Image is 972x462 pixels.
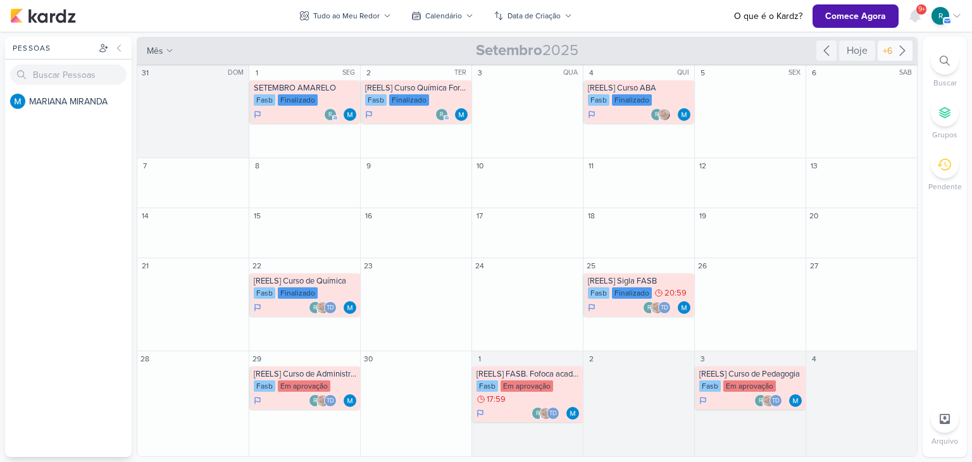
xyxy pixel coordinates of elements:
div: roberta.pecora@fasb.com.br [309,301,321,314]
p: Td [327,305,334,311]
div: Fasb [254,380,275,392]
div: SAB [899,68,916,78]
div: 24 [473,259,486,272]
div: Em Andamento [254,303,261,313]
div: roberta.pecora@fasb.com.br [435,108,448,121]
div: Hoje [839,41,875,61]
div: 23 [362,259,375,272]
div: QUI [677,68,693,78]
div: Colaboradores: roberta.pecora@fasb.com.br [435,108,451,121]
div: 4 [585,66,597,79]
div: 25 [585,259,597,272]
div: Colaboradores: roberta.pecora@fasb.com.br [324,108,340,121]
li: Ctrl + F [923,47,967,89]
img: Sarah Violante [651,301,663,314]
p: Pendente [928,181,962,192]
div: QUA [563,68,582,78]
div: Responsável: MARIANA MIRANDA [344,394,356,407]
div: roberta.pecora@fasb.com.br [643,301,656,314]
div: Fasb [254,94,275,106]
div: 19 [696,209,709,222]
p: r [655,112,659,118]
img: Sarah Violante [539,407,552,420]
div: SEX [788,68,804,78]
p: r [536,411,540,417]
img: MARIANA MIRANDA [344,394,356,407]
p: r [328,112,332,118]
div: Responsável: MARIANA MIRANDA [455,108,468,121]
div: roberta.pecora@fasb.com.br [532,407,544,420]
div: 3 [696,353,709,365]
div: [REELS] Curso ABA [588,83,692,93]
p: Arquivo [931,435,958,447]
p: Grupos [932,129,957,140]
div: 20 [807,209,820,222]
div: Thais de carvalho [324,394,337,407]
div: 7 [139,159,151,172]
span: 2025 [476,41,578,61]
div: Fasb [254,287,275,299]
div: M A R I A N A M I R A N D A [29,95,132,108]
span: 20:59 [664,289,687,297]
strong: Setembro [476,41,542,59]
div: Em Andamento [254,109,261,120]
div: Responsável: MARIANA MIRANDA [789,394,802,407]
div: Em aprovação [501,380,553,392]
img: Sarah Violante [762,394,775,407]
img: MARIANA MIRANDA [678,108,690,121]
div: 2 [362,66,375,79]
span: mês [147,44,163,58]
img: MARIANA MIRANDA [455,108,468,121]
div: Responsável: MARIANA MIRANDA [678,108,690,121]
p: r [759,398,763,404]
div: 29 [251,353,263,365]
img: MARIANA MIRANDA [678,301,690,314]
div: 26 [696,259,709,272]
img: kardz.app [10,8,76,23]
img: Sarah Violante [316,394,329,407]
div: Fasb [477,380,498,392]
div: Finalizado [612,94,652,106]
div: Fasb [699,380,721,392]
div: 31 [139,66,151,79]
div: 5 [696,66,709,79]
img: MARIANA MIRANDA [344,301,356,314]
div: TER [454,68,470,78]
div: 21 [139,259,151,272]
div: Em aprovação [723,380,776,392]
div: Finalizado [278,94,318,106]
div: 30 [362,353,375,365]
div: Em Andamento [699,396,707,406]
div: Colaboradores: roberta.pecora@fasb.com.br, Sarah Violante, Thais de carvalho [309,394,340,407]
div: [REELS] Curso de Pedagogia [699,369,803,379]
img: MARIANA MIRANDA [10,94,25,109]
img: Sarah Violante [658,108,671,121]
div: 13 [807,159,820,172]
div: Colaboradores: roberta.pecora@fasb.com.br, Sarah Violante, Thais de carvalho [643,301,674,314]
p: Buscar [933,77,957,89]
div: 18 [585,209,597,222]
div: SETEMBRO AMARELO [254,83,358,93]
p: Td [661,305,668,311]
div: Em Andamento [588,109,595,120]
div: Thais de carvalho [769,394,782,407]
div: Colaboradores: roberta.pecora@fasb.com.br, Sarah Violante, Thais de carvalho [309,301,340,314]
button: Comece Agora [813,4,899,28]
div: [REELS] FASB. Fofoca acadêmica [477,369,580,379]
span: 9+ [918,4,925,15]
input: Buscar Pessoas [10,65,127,85]
p: Td [772,398,780,404]
div: 27 [807,259,820,272]
div: 4 [807,353,820,365]
img: MARIANA MIRANDA [344,108,356,121]
div: 12 [696,159,709,172]
div: roberta.pecora@fasb.com.br [754,394,767,407]
div: roberta.pecora@fasb.com.br [651,108,663,121]
p: Td [549,411,557,417]
div: roberta.pecora@fasb.com.br [324,108,337,121]
div: Em aprovação [278,380,330,392]
div: Colaboradores: roberta.pecora@fasb.com.br, Sarah Violante, Thais de carvalho [532,407,563,420]
img: MARIANA MIRANDA [789,394,802,407]
div: roberta.pecora@fasb.com.br [309,394,321,407]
